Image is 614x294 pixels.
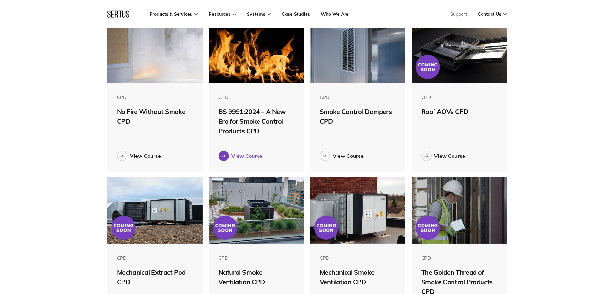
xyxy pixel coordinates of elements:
div: CPD [421,94,498,100]
div: CPD [320,94,396,100]
div: CPD [117,255,193,261]
a: View Course [117,151,193,161]
div: CPD [219,94,295,100]
div: Mechanical Extract Pod CPD [117,268,193,287]
div: Roof AOVs CPD [421,107,498,117]
a: View Course [421,151,498,161]
a: Resources [209,11,236,17]
div: CPD [320,255,396,261]
div: No Fire Without Smoke CPD [117,107,193,126]
div: Natural Smoke Ventilation CPD [219,268,295,287]
div: View Course [231,153,262,159]
a: Support [450,11,467,17]
div: CPD [117,94,193,100]
div: CPD [219,255,295,261]
div: Smoke Control Dampers CPD [320,107,396,126]
a: Who We Are [321,11,348,17]
div: CPD [421,255,498,261]
a: View Course [219,151,295,161]
a: View Course [320,151,396,161]
a: Case Studies [282,11,310,17]
div: Mechanical Smoke Ventilation CPD [320,268,396,287]
div: View Course [130,153,161,159]
a: Contact Us [478,11,507,17]
a: Systems [247,11,271,17]
div: View Course [333,153,364,159]
div: BS 9991:2024 – A New Era for Smoke Control Products CPD [219,107,295,136]
div: View Course [434,153,465,159]
a: Products & Services [150,11,198,17]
